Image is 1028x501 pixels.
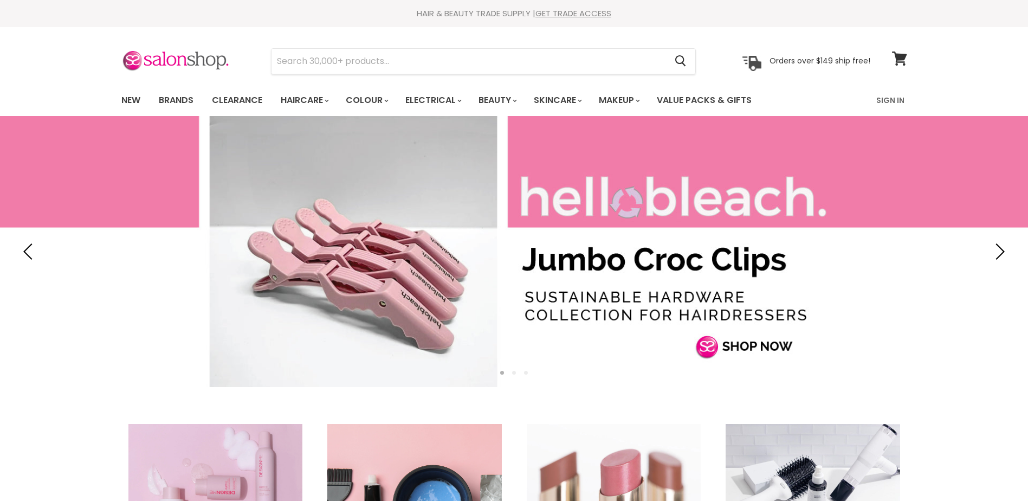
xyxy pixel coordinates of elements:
[113,85,815,116] ul: Main menu
[271,49,667,74] input: Search
[470,89,523,112] a: Beauty
[271,48,696,74] form: Product
[526,89,589,112] a: Skincare
[108,8,921,19] div: HAIR & BEAUTY TRADE SUPPLY |
[667,49,695,74] button: Search
[273,89,335,112] a: Haircare
[870,89,911,112] a: Sign In
[338,89,395,112] a: Colour
[19,241,41,262] button: Previous
[535,8,611,19] a: GET TRADE ACCESS
[987,241,1009,262] button: Next
[649,89,760,112] a: Value Packs & Gifts
[500,371,504,375] li: Page dot 1
[204,89,270,112] a: Clearance
[591,89,646,112] a: Makeup
[397,89,468,112] a: Electrical
[151,89,202,112] a: Brands
[108,85,921,116] nav: Main
[770,56,870,66] p: Orders over $149 ship free!
[113,89,148,112] a: New
[524,371,528,375] li: Page dot 3
[512,371,516,375] li: Page dot 2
